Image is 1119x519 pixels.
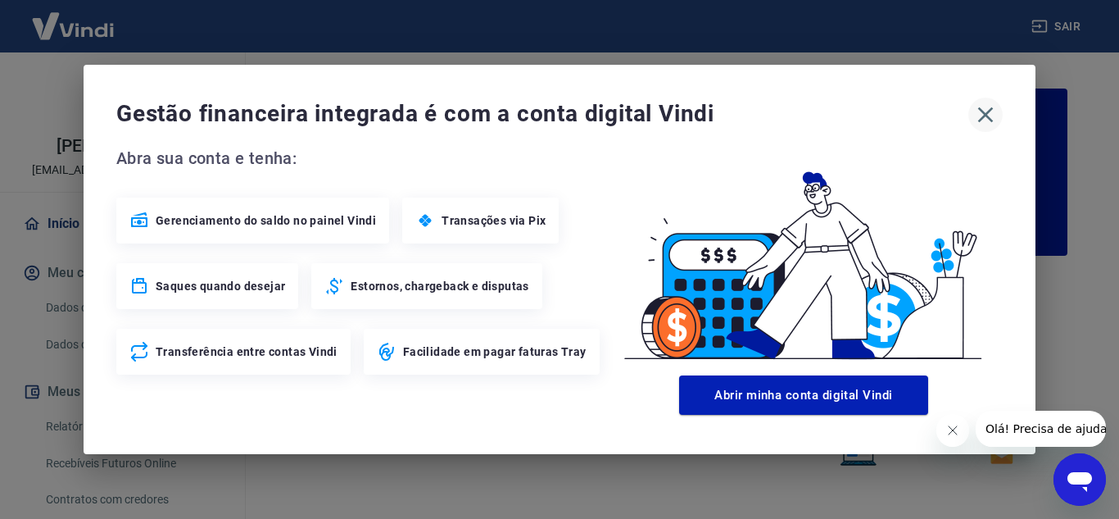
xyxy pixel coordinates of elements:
[116,145,605,171] span: Abra sua conta e tenha:
[351,278,528,294] span: Estornos, chargeback e disputas
[605,145,1003,369] img: Good Billing
[403,344,587,360] span: Facilidade em pagar faturas Tray
[679,376,928,415] button: Abrir minha conta digital Vindi
[10,11,138,25] span: Olá! Precisa de ajuda?
[442,212,546,229] span: Transações via Pix
[156,212,376,229] span: Gerenciamento do saldo no painel Vindi
[156,278,285,294] span: Saques quando desejar
[1053,453,1106,506] iframe: Botão para abrir a janela de mensagens
[976,411,1106,447] iframe: Mensagem da empresa
[156,344,338,360] span: Transferência entre contas Vindi
[116,98,968,130] span: Gestão financeira integrada é com a conta digital Vindi
[936,414,969,447] iframe: Fechar mensagem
